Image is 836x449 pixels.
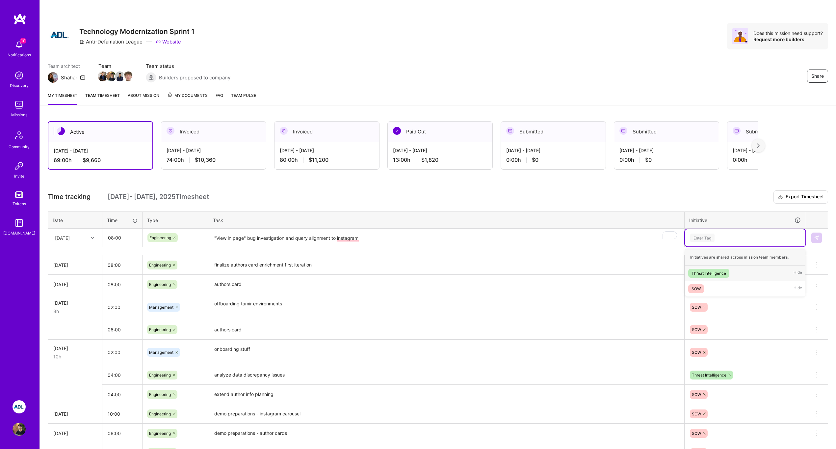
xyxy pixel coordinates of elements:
[128,92,159,105] a: About Mission
[811,73,824,79] span: Share
[692,305,701,310] span: SOW
[98,71,107,82] a: Team Member Avatar
[692,411,701,416] span: SOW
[393,147,487,154] div: [DATE] - [DATE]
[53,262,97,268] div: [DATE]
[79,38,143,45] div: Anti-Defamation League
[645,156,652,163] span: $0
[53,308,97,315] div: 8h
[48,193,91,201] span: Time tracking
[13,400,26,413] img: ADL: Technology Modernization Sprint 1
[146,72,156,83] img: Builders proposed to company
[108,193,209,201] span: [DATE] - [DATE] , 2025 Timesheet
[149,411,171,416] span: Engineering
[61,74,77,81] div: Shahar
[733,147,827,154] div: [DATE] - [DATE]
[167,127,174,135] img: Invoiced
[79,39,85,44] i: icon CompanyGray
[209,229,684,247] textarea: To enrich screen reader interactions, please activate Accessibility in Grammarly extension settings
[506,156,600,163] div: 0:00 h
[3,230,35,237] div: [DOMAIN_NAME]
[614,122,719,142] div: Submitted
[15,191,23,198] img: tokens
[619,127,627,135] img: Submitted
[733,127,741,135] img: Submitted
[124,71,133,82] a: Team Member Avatar
[773,190,828,204] button: Export Timesheet
[48,63,85,70] span: Team architect
[794,284,802,293] span: Hide
[501,122,606,142] div: Submitted
[727,122,832,142] div: Submitted
[13,423,26,436] img: User Avatar
[48,92,77,105] a: My timesheet
[309,156,328,163] span: $11,200
[57,127,65,135] img: Active
[814,235,819,240] img: Submit
[149,282,171,287] span: Engineering
[692,270,726,277] div: Threat Intelligence
[106,71,116,81] img: Team Member Avatar
[53,345,97,352] div: [DATE]
[55,234,70,241] div: [DATE]
[53,281,97,288] div: [DATE]
[11,127,27,143] img: Community
[146,63,230,70] span: Team status
[13,13,26,25] img: logo
[107,217,138,224] div: Time
[388,122,492,142] div: Paid Out
[506,147,600,154] div: [DATE] - [DATE]
[794,269,802,278] span: Hide
[102,321,142,338] input: HH:MM
[48,122,152,142] div: Active
[753,30,823,36] div: Does this mission need support?
[209,424,684,442] textarea: demo preparations - author cards
[393,127,401,135] img: Paid Out
[167,156,261,163] div: 74:00 h
[692,350,701,355] span: SOW
[11,400,27,413] a: ADL: Technology Modernization Sprint 1
[421,156,438,163] span: $1,820
[85,92,120,105] a: Team timesheet
[107,71,116,82] a: Team Member Avatar
[280,127,288,135] img: Invoiced
[9,143,30,150] div: Community
[807,70,828,83] button: Share
[20,38,26,43] span: 10
[778,194,783,201] i: icon Download
[690,233,715,243] div: Enter Tag
[116,71,124,82] a: Team Member Avatar
[532,156,538,163] span: $0
[103,229,142,246] input: HH:MM
[167,147,261,154] div: [DATE] - [DATE]
[149,431,171,436] span: Engineering
[11,423,27,436] a: User Avatar
[102,276,142,293] input: HH:MM
[13,98,26,111] img: teamwork
[10,82,29,89] div: Discovery
[48,211,102,229] th: Date
[156,38,181,45] a: Website
[102,405,142,423] input: HH:MM
[149,373,171,378] span: Engineering
[209,340,684,365] textarea: onboarding stuff
[149,305,173,310] span: Management
[83,157,101,164] span: $9,660
[149,350,173,355] span: Management
[48,23,71,47] img: Company Logo
[209,295,684,320] textarea: offboarding tamir environments
[54,147,147,154] div: [DATE] - [DATE]
[102,386,142,403] input: HH:MM
[123,71,133,81] img: Team Member Avatar
[733,156,827,163] div: 0:00 h
[102,256,142,274] input: HH:MM
[159,74,230,81] span: Builders proposed to company
[685,249,805,266] div: Initiatives are shared across mission team members.
[8,51,31,58] div: Notifications
[143,211,208,229] th: Type
[13,38,26,51] img: bell
[149,327,171,332] span: Engineering
[753,36,823,42] div: Request more builders
[115,71,125,81] img: Team Member Avatar
[13,69,26,82] img: discovery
